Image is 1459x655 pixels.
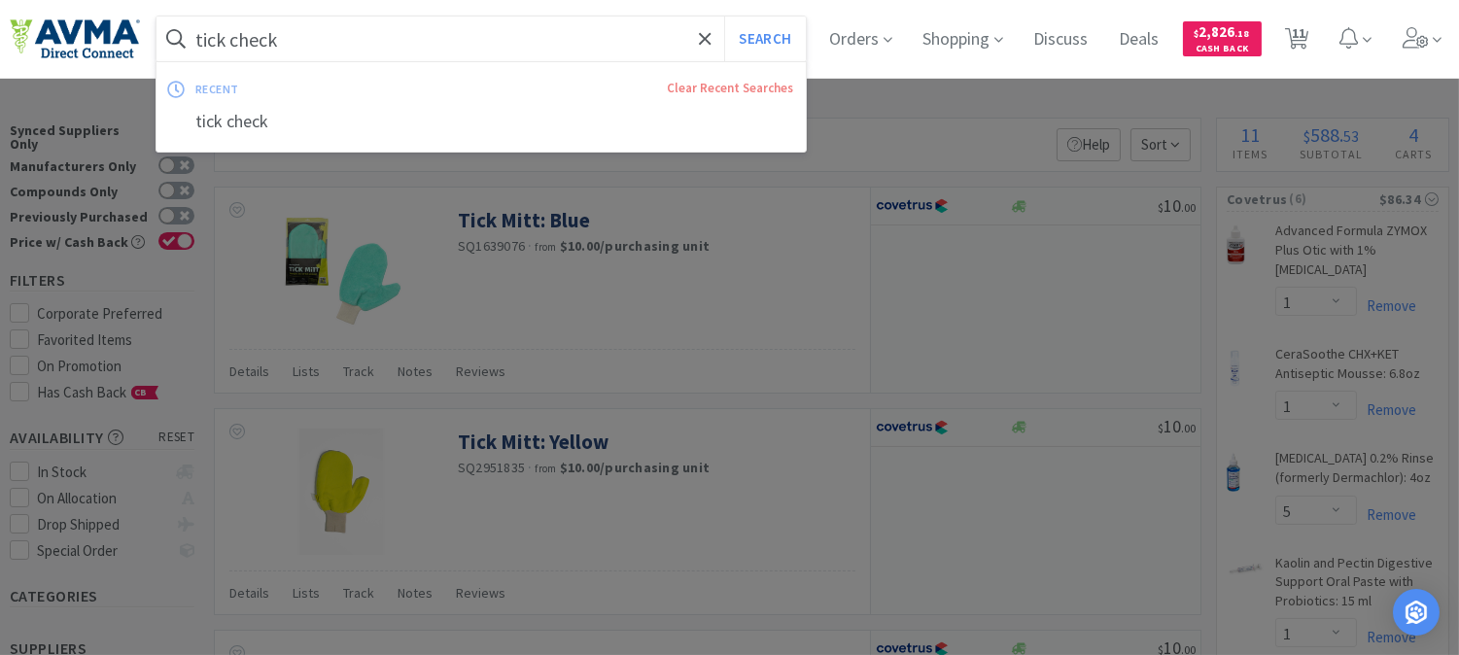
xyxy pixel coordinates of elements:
span: Cash Back [1195,44,1250,56]
span: . 18 [1235,27,1250,40]
a: Clear Recent Searches [668,80,794,96]
button: Search [724,17,805,61]
div: tick check [156,104,806,140]
a: Deals [1112,31,1167,49]
span: 2,826 [1195,22,1250,41]
div: recent [195,74,453,104]
a: Discuss [1026,31,1096,49]
img: e4e33dab9f054f5782a47901c742baa9_102.png [10,18,140,59]
input: Search by item, sku, manufacturer, ingredient, size... [156,17,806,61]
a: $2,826.18Cash Back [1183,13,1262,65]
span: $ [1195,27,1199,40]
a: 11 [1277,33,1317,51]
div: Open Intercom Messenger [1393,589,1440,636]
